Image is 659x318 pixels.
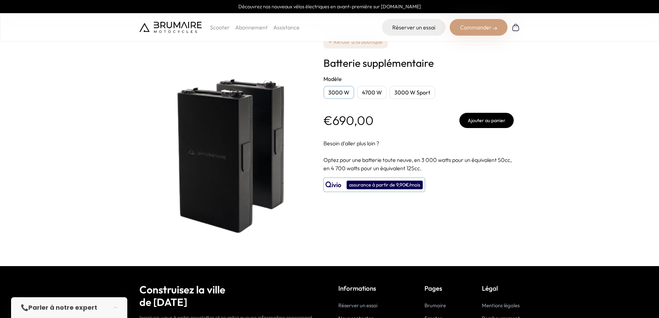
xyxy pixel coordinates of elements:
[424,283,450,293] p: Pages
[382,19,446,36] a: Réserver un essai
[323,140,379,147] span: Besoin d'aller plus loin ?
[482,283,520,293] p: Légal
[323,156,512,172] span: Optez pour une batterie toute neuve, en 3 000 watts pour un équivalent 50cc, en 4 700 watts pour ...
[450,19,507,36] div: Commander
[326,181,341,189] img: logo qivio
[323,75,514,83] h2: Modèle
[493,26,497,30] img: right-arrow-2.png
[323,113,374,127] p: €690,00
[338,283,393,293] p: Informations
[338,302,377,309] a: Réserver un essai
[139,283,321,308] h2: Construisez la ville de [DATE]
[424,302,446,309] a: Brumaire
[323,86,354,99] div: 3000 W
[323,178,425,192] button: assurance à partir de 9,90€/mois
[459,113,514,128] button: Ajouter au panier
[390,86,435,99] div: 3000 W Sport
[482,302,520,309] a: Mentions légales
[235,24,268,31] a: Abonnement
[139,22,202,33] img: Brumaire Motocycles
[347,181,423,189] div: assurance à partir de 9,90€/mois
[357,86,387,99] div: 4700 W
[139,17,312,249] img: Batterie supplémentaire
[512,23,520,31] img: Panier
[273,24,300,31] a: Assistance
[210,23,230,31] p: Scooter
[323,57,514,69] h1: Batterie supplémentaire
